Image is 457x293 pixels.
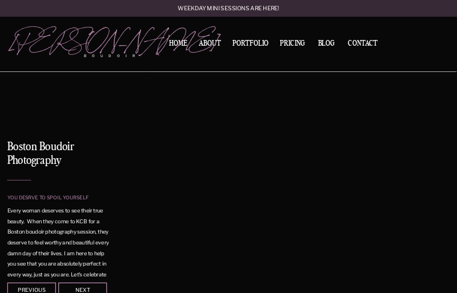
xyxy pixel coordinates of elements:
a: Contact [345,39,381,47]
a: About [197,39,223,50]
a: Pricing [278,39,307,50]
p: you desrve to spoil yourself [7,194,101,200]
h1: Boston Boudoir Photography [7,140,109,170]
div: Next [60,287,106,292]
p: Every woman deserves to see their true beauty. When they come to KCB for a Boston boudoir photogr... [7,205,110,271]
p: boudoir [84,53,147,58]
div: Previous [9,287,54,292]
a: Weekday mini sessions are here! [157,6,299,12]
a: [PERSON_NAME] [10,27,147,50]
a: BLOG [315,39,338,46]
a: Portfolio [230,39,271,50]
